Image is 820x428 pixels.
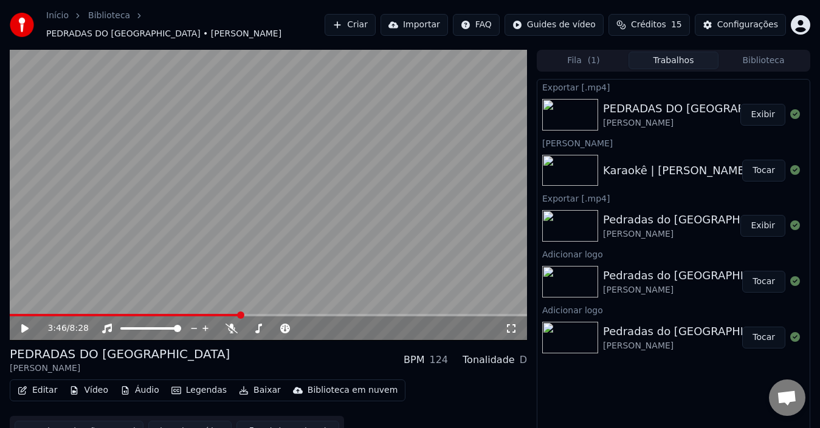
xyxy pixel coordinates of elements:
a: Biblioteca [88,10,130,22]
div: Tonalidade [463,353,515,367]
button: Exibir [740,104,785,126]
button: Biblioteca [718,52,808,69]
button: Legendas [167,382,232,399]
button: Guides de vídeo [505,14,604,36]
button: Configurações [695,14,786,36]
span: PEDRADAS DO [GEOGRAPHIC_DATA] • [PERSON_NAME] [46,28,281,40]
div: [PERSON_NAME] [603,340,789,352]
button: Trabalhos [629,52,718,69]
span: 3:46 [47,322,66,335]
div: Exportar [.mp4] [537,80,810,94]
div: [PERSON_NAME] [537,135,810,150]
div: Configurações [717,19,778,31]
button: Áudio [115,382,164,399]
button: Fila [539,52,629,69]
div: Biblioteca em nuvem [308,384,398,396]
a: Início [46,10,69,22]
span: 8:28 [70,322,89,335]
div: Pedradas do [GEOGRAPHIC_DATA] [603,267,789,284]
button: Vídeo [64,382,113,399]
button: Tocar [742,271,785,293]
div: [PERSON_NAME] [603,284,789,296]
div: [PERSON_NAME] [603,117,801,129]
button: Tocar [742,327,785,348]
button: Baixar [234,382,286,399]
button: Criar [325,14,376,36]
div: / [47,322,77,335]
div: D [520,353,527,367]
span: Créditos [631,19,666,31]
button: Créditos15 [608,14,690,36]
span: 15 [671,19,682,31]
div: Pedradas do [GEOGRAPHIC_DATA] [603,211,789,228]
div: [PERSON_NAME] [10,362,230,375]
div: BPM [404,353,424,367]
button: Editar [13,382,62,399]
span: ( 1 ) [588,55,600,67]
div: [PERSON_NAME] [603,228,789,240]
button: Importar [381,14,448,36]
a: Bate-papo aberto [769,379,805,416]
div: Adicionar logo [537,246,810,261]
div: Pedradas do [GEOGRAPHIC_DATA] [603,323,789,340]
div: PEDRADAS DO [GEOGRAPHIC_DATA] [603,100,801,117]
nav: breadcrumb [46,10,325,40]
div: 124 [429,353,448,367]
img: youka [10,13,34,37]
div: Exportar [.mp4] [537,191,810,205]
div: Adicionar logo [537,302,810,317]
div: PEDRADAS DO [GEOGRAPHIC_DATA] [10,345,230,362]
button: FAQ [453,14,500,36]
button: Tocar [742,160,785,182]
button: Exibir [740,215,785,237]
